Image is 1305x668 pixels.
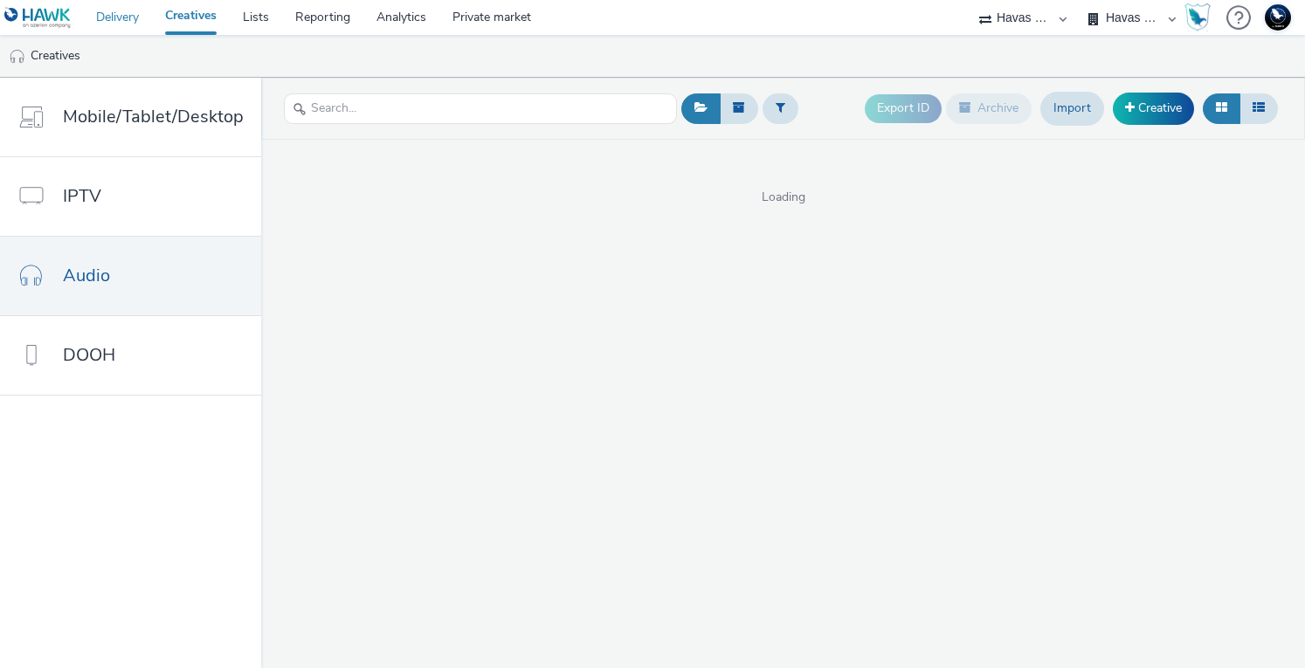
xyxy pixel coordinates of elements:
[63,263,110,288] span: Audio
[1239,93,1278,123] button: Table
[1040,92,1104,125] a: Import
[63,183,101,209] span: IPTV
[946,93,1032,123] button: Archive
[9,48,26,65] img: audio
[1203,93,1240,123] button: Grid
[1265,4,1291,31] img: Support Hawk
[63,342,115,368] span: DOOH
[261,189,1305,206] span: Loading
[63,104,244,129] span: Mobile/Tablet/Desktop
[284,93,677,124] input: Search...
[865,94,942,122] button: Export ID
[1184,3,1211,31] img: Hawk Academy
[1184,3,1218,31] a: Hawk Academy
[4,7,72,29] img: undefined Logo
[1113,93,1194,124] a: Creative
